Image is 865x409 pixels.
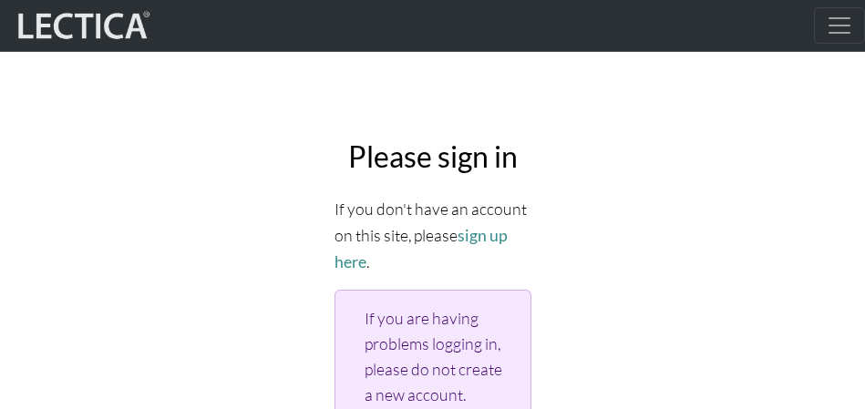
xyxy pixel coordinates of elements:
[335,226,508,271] a: sign up here
[14,8,150,43] img: lecticalive
[335,196,531,274] p: If you don't have an account on this site, please .
[335,139,531,174] h2: Please sign in
[814,7,865,44] button: Toggle navigation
